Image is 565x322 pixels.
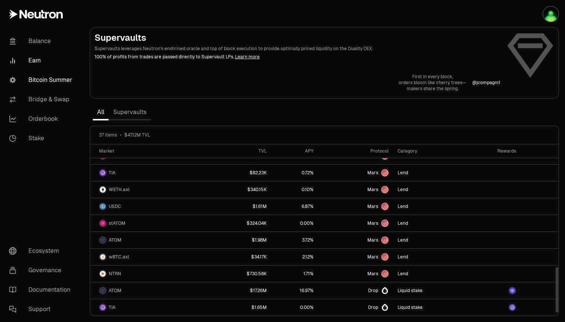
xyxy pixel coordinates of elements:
[393,198,470,215] a: Lend
[90,181,217,198] a: WETH.axl LogoWETH.axl
[318,215,393,231] a: Mars
[3,109,81,129] a: Orderbook
[217,215,271,231] a: $324.04K
[3,51,81,70] a: Earn
[475,148,516,154] div: Rewards
[393,282,470,299] a: Liquid stake
[271,198,318,215] a: 6.87%
[100,220,106,226] img: stATOM Logo
[90,232,217,248] a: ATOM LogoATOM
[217,181,271,198] a: $340.15K
[3,31,81,51] a: Balance
[367,170,378,176] span: Mars
[3,129,81,148] a: Stake
[90,215,217,231] a: stATOM LogostATOM
[93,105,109,120] a: All
[318,299,393,316] a: Drop
[3,300,81,319] a: Support
[90,249,217,265] a: wBTC.axl LogowBTC.axl
[398,148,466,154] div: Category
[90,165,217,181] a: TIA LogoTIA
[367,203,378,209] span: Mars
[217,266,271,282] a: $730.58K
[95,32,500,44] h2: Supervaults
[100,254,106,260] img: wBTC.axl Logo
[109,254,129,260] span: wBTC.axl
[217,165,271,181] a: $82.23K
[318,282,393,299] a: Drop
[99,148,213,154] div: Market
[318,165,393,181] a: Mars
[368,304,378,310] span: Drop
[271,249,318,265] a: 2.12%
[271,181,318,198] a: 0.10%
[271,299,318,316] a: 0.00%
[367,271,378,277] span: Mars
[90,198,217,215] a: USDC LogoUSDC
[235,54,260,60] a: Learn more
[95,53,500,60] p: 100% of profits from trades are passed directly to Supervault LPs.
[100,187,106,193] img: WETH.axl Logo
[393,165,470,181] a: Lend
[217,249,271,265] a: $34.17K
[100,203,106,209] img: USDC Logo
[100,170,106,176] img: TIA Logo
[318,198,393,215] a: Mars
[217,282,271,299] a: $17.26M
[90,282,217,299] a: ATOM LogoATOM
[100,237,106,243] img: ATOM Logo
[472,80,500,86] p: @ jcompagni1
[109,237,121,243] span: ATOM
[271,282,318,299] a: 16.97%
[271,215,318,231] a: 0.00%
[90,299,217,316] a: TIA LogoTIA
[90,266,217,282] a: NTRN LogoNTRN
[276,148,314,154] div: APY
[100,304,106,310] img: TIA Logo
[367,187,378,193] span: Mars
[318,266,393,282] a: Mars
[3,261,81,280] a: Governance
[109,105,151,120] a: Supervaults
[318,249,393,265] a: Mars
[368,288,378,294] span: Drop
[399,86,466,92] p: makers share the spring.
[393,249,470,265] a: Lend
[100,288,106,294] img: ATOM Logo
[217,299,271,316] a: $1.65M
[271,165,318,181] a: 0.72%
[543,7,558,22] img: toxf1
[109,187,129,193] span: WETH.axl
[399,80,466,86] p: orders bloom like cherry trees—
[470,282,521,299] a: dATOM Logo
[271,266,318,282] a: 1.71%
[367,237,378,243] span: Mars
[3,241,81,261] a: Ecosystem
[393,266,470,282] a: Lend
[393,299,470,316] a: Liquid stake
[99,132,117,138] span: 37 items
[95,45,500,52] p: Supervaults leverages Neutron's enshrined oracle and top of block execution to provide optimally ...
[222,148,266,154] div: TVL
[217,232,271,248] a: $1.98M
[109,288,121,294] span: ATOM
[318,232,393,248] a: Mars
[367,254,378,260] span: Mars
[509,288,515,294] img: dATOM Logo
[509,304,515,310] img: dTIA Logo
[3,90,81,109] a: Bridge & Swap
[124,132,150,138] span: $47.12M TVL
[3,280,81,300] a: Documentation
[322,148,389,154] div: Protocol
[217,198,271,215] a: $1.61M
[399,74,466,80] p: First in every block,
[393,215,470,231] a: Lend
[100,271,106,277] img: NTRN Logo
[109,304,115,310] span: TIA
[399,74,466,92] a: First in every block,orders bloom like cherry trees—makers share the spring.
[393,181,470,198] a: Lend
[3,70,81,90] a: Bitcoin Summer
[367,220,378,226] span: Mars
[109,271,121,277] span: NTRN
[470,299,521,316] a: dTIA Logo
